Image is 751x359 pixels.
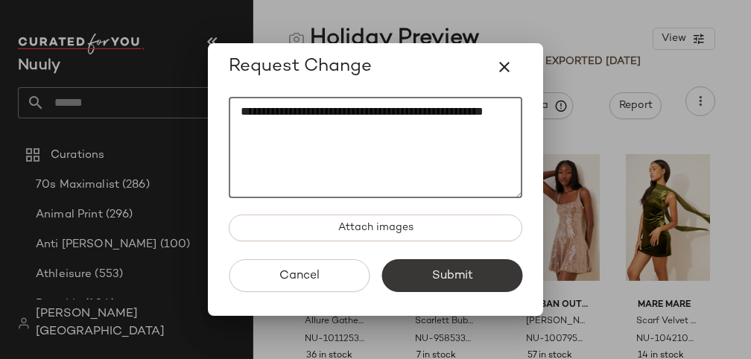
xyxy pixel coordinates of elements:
button: Attach images [229,215,522,241]
span: Submit [431,269,472,283]
span: Cancel [279,269,320,283]
span: Attach images [338,222,413,234]
span: Request Change [229,55,372,79]
button: Submit [381,259,522,292]
button: Cancel [229,259,370,292]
